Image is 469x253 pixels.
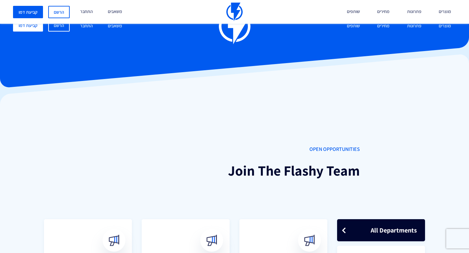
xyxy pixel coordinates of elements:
[48,6,70,18] a: הרשם
[434,19,456,33] a: מוצרים
[109,163,360,179] h1: Join The Flashy Team
[337,219,425,242] a: All Departments
[13,6,43,18] a: קביעת דמו
[206,234,218,246] img: broadcast.svg
[75,19,98,33] a: התחבר
[48,19,70,32] a: הרשם
[109,146,360,153] span: OPEN OPPORTUNITIES
[108,234,120,246] img: broadcast.svg
[13,19,43,32] a: קביעת דמו
[372,19,394,33] a: מחירים
[402,19,426,33] a: פתרונות
[342,19,365,33] a: שותפים
[103,19,127,33] a: משאבים
[304,234,315,246] img: broadcast.svg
